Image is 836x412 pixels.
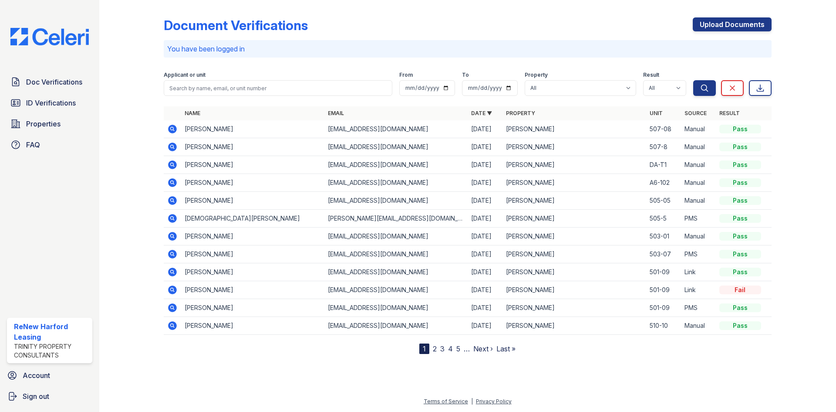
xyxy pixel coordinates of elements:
span: Account [23,370,50,381]
div: Pass [719,268,761,276]
a: 3 [440,344,445,353]
a: Properties [7,115,92,133]
a: ID Verifications [7,94,92,112]
a: 2 [433,344,437,353]
div: 1 [419,344,429,354]
div: Document Verifications [164,17,308,33]
td: [EMAIL_ADDRESS][DOMAIN_NAME] [324,317,468,335]
span: … [464,344,470,354]
a: Source [684,110,707,116]
div: Pass [719,196,761,205]
td: [DATE] [468,210,502,228]
td: [DATE] [468,281,502,299]
td: [PERSON_NAME] [181,138,324,156]
label: Property [525,72,548,78]
td: [PERSON_NAME] [181,192,324,210]
div: Fail [719,286,761,294]
td: 505-5 [646,210,681,228]
td: [EMAIL_ADDRESS][DOMAIN_NAME] [324,281,468,299]
td: PMS [681,245,716,263]
td: [DATE] [468,156,502,174]
span: Doc Verifications [26,77,82,87]
a: Property [506,110,535,116]
a: Unit [650,110,663,116]
a: Terms of Service [424,398,468,405]
td: [DATE] [468,317,502,335]
a: Last » [496,344,516,353]
td: [PERSON_NAME] [502,245,646,263]
td: [EMAIL_ADDRESS][DOMAIN_NAME] [324,299,468,317]
td: Manual [681,192,716,210]
td: [EMAIL_ADDRESS][DOMAIN_NAME] [324,228,468,245]
td: [DATE] [468,120,502,138]
td: 510-10 [646,317,681,335]
div: Pass [719,214,761,223]
a: Date ▼ [471,110,492,116]
td: [DATE] [468,138,502,156]
div: Pass [719,143,761,151]
td: [PERSON_NAME] [181,174,324,192]
div: Pass [719,232,761,241]
td: [DEMOGRAPHIC_DATA][PERSON_NAME] [181,210,324,228]
td: Manual [681,317,716,335]
td: 501-09 [646,281,681,299]
td: [DATE] [468,245,502,263]
td: [PERSON_NAME] [502,192,646,210]
td: 501-09 [646,299,681,317]
td: [DATE] [468,192,502,210]
label: To [462,72,469,78]
td: [PERSON_NAME] [181,228,324,245]
span: ID Verifications [26,98,76,108]
a: Sign out [3,388,96,405]
span: Sign out [23,391,49,402]
div: Pass [719,125,761,133]
td: [PERSON_NAME] [502,156,646,174]
div: Pass [719,178,761,187]
td: [DATE] [468,228,502,245]
a: Email [328,110,344,116]
div: Pass [719,250,761,259]
td: [PERSON_NAME] [502,263,646,281]
td: 505-05 [646,192,681,210]
td: 501-09 [646,263,681,281]
td: [PERSON_NAME] [502,317,646,335]
td: Link [681,281,716,299]
td: [PERSON_NAME] [502,120,646,138]
td: Manual [681,138,716,156]
a: Privacy Policy [476,398,512,405]
td: [DATE] [468,299,502,317]
td: [PERSON_NAME] [502,281,646,299]
td: [PERSON_NAME] [502,299,646,317]
td: PMS [681,210,716,228]
div: | [471,398,473,405]
td: [PERSON_NAME] [181,281,324,299]
div: Trinity Property Consultants [14,342,89,360]
a: FAQ [7,136,92,153]
td: [PERSON_NAME] [181,299,324,317]
td: A6-102 [646,174,681,192]
img: CE_Logo_Blue-a8612792a0a2168367f1c8372b55b34899dd931a85d93a1a3d3e32e68fde9ad4.png [3,28,96,45]
td: [EMAIL_ADDRESS][DOMAIN_NAME] [324,120,468,138]
span: FAQ [26,140,40,150]
td: [EMAIL_ADDRESS][DOMAIN_NAME] [324,174,468,192]
label: Result [643,72,659,78]
td: Link [681,263,716,281]
div: Pass [719,160,761,169]
td: PMS [681,299,716,317]
td: [DATE] [468,174,502,192]
td: Manual [681,174,716,192]
td: DA-T1 [646,156,681,174]
td: [EMAIL_ADDRESS][DOMAIN_NAME] [324,156,468,174]
div: ReNew Harford Leasing [14,321,89,342]
a: 5 [456,344,460,353]
td: [EMAIL_ADDRESS][DOMAIN_NAME] [324,192,468,210]
td: [PERSON_NAME] [181,120,324,138]
a: Next › [473,344,493,353]
input: Search by name, email, or unit number [164,80,392,96]
td: 503-01 [646,228,681,245]
td: Manual [681,156,716,174]
td: [PERSON_NAME] [181,317,324,335]
td: [EMAIL_ADDRESS][DOMAIN_NAME] [324,263,468,281]
td: [EMAIL_ADDRESS][DOMAIN_NAME] [324,138,468,156]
